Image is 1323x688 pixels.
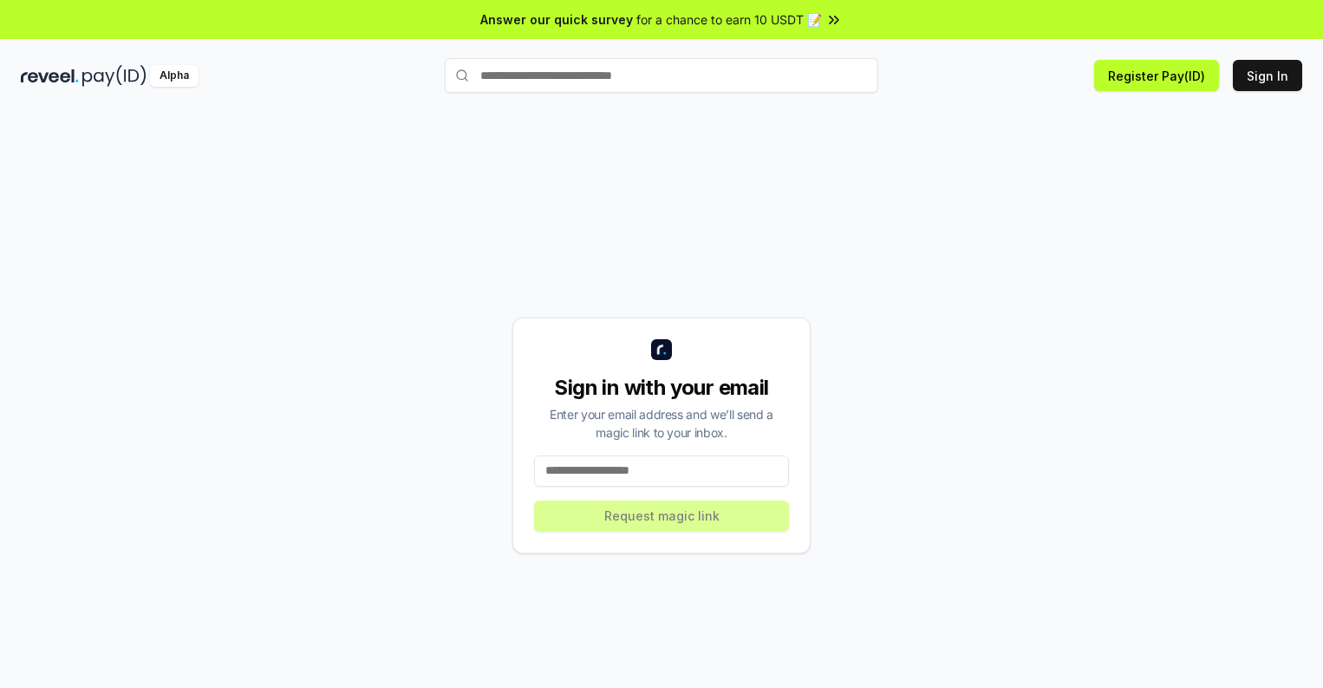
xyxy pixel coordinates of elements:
img: pay_id [82,65,147,87]
img: logo_small [651,339,672,360]
button: Sign In [1233,60,1302,91]
span: Answer our quick survey [480,10,633,29]
div: Sign in with your email [534,374,789,402]
button: Register Pay(ID) [1094,60,1219,91]
div: Enter your email address and we’ll send a magic link to your inbox. [534,405,789,442]
img: reveel_dark [21,65,79,87]
div: Alpha [150,65,199,87]
span: for a chance to earn 10 USDT 📝 [636,10,822,29]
